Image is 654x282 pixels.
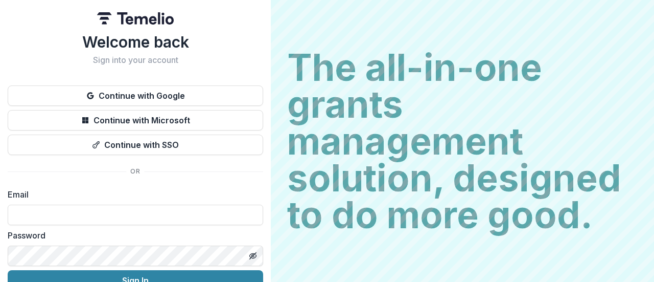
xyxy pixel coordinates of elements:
img: Temelio [97,12,174,25]
label: Password [8,229,257,242]
button: Continue with Microsoft [8,110,263,131]
label: Email [8,188,257,201]
h1: Welcome back [8,33,263,51]
button: Continue with SSO [8,135,263,155]
button: Toggle password visibility [245,248,261,264]
button: Continue with Google [8,85,263,106]
h2: Sign into your account [8,55,263,65]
